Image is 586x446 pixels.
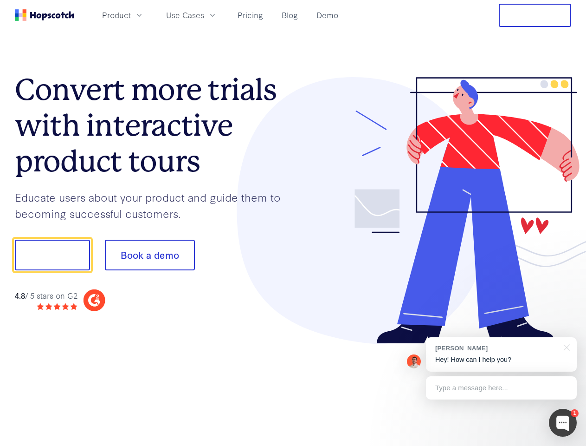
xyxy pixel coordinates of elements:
p: Educate users about your product and guide them to becoming successful customers. [15,189,293,221]
h1: Convert more trials with interactive product tours [15,72,293,179]
a: Pricing [234,7,267,23]
div: Type a message here... [426,376,577,400]
button: Book a demo [105,240,195,270]
p: Hey! How can I help you? [435,355,567,365]
div: 1 [571,409,579,417]
span: Product [102,9,131,21]
a: Home [15,9,74,21]
span: Use Cases [166,9,204,21]
button: Free Trial [499,4,571,27]
button: Product [97,7,149,23]
button: Use Cases [161,7,223,23]
a: Demo [313,7,342,23]
div: [PERSON_NAME] [435,344,558,353]
div: / 5 stars on G2 [15,290,77,302]
a: Blog [278,7,302,23]
button: Show me! [15,240,90,270]
img: Mark Spera [407,354,421,368]
strong: 4.8 [15,290,25,301]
